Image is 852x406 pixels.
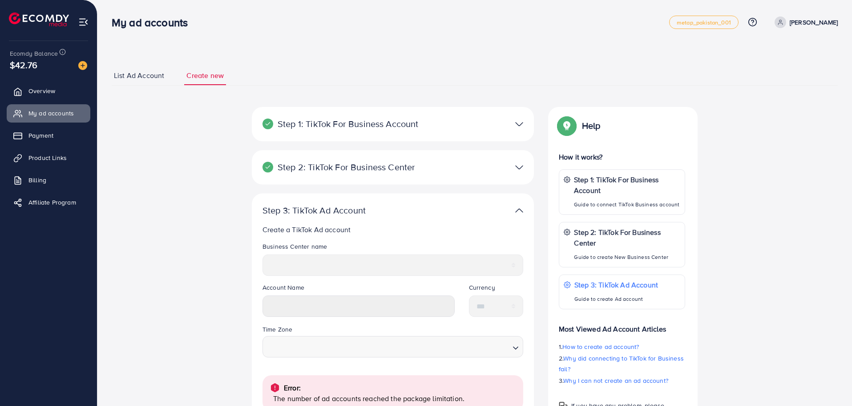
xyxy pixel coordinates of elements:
a: Affiliate Program [7,193,90,211]
p: 3. [559,375,685,386]
span: Billing [28,176,46,185]
img: TikTok partner [515,118,523,131]
p: Guide to connect TikTok Business account [574,199,680,210]
p: Step 3: TikTok Ad Account [262,205,432,216]
img: image [78,61,87,70]
p: Step 1: TikTok For Business Account [262,119,432,129]
p: Step 2: TikTok For Business Center [262,162,432,172]
p: Guide to create Ad account [574,294,658,304]
a: My ad accounts [7,104,90,122]
p: Step 3: TikTok Ad Account [574,279,658,290]
span: Overview [28,86,55,95]
p: Step 1: TikTok For Business Account [574,174,680,196]
p: 2. [559,353,685,374]
p: [PERSON_NAME] [790,17,838,28]
legend: Account Name [262,283,455,295]
a: Payment [7,127,90,144]
a: Product Links [7,149,90,167]
img: TikTok partner [515,161,523,174]
span: Product Links [28,153,67,162]
p: How it works? [559,152,685,162]
p: Most Viewed Ad Account Articles [559,316,685,334]
span: metap_pakistan_001 [677,20,731,25]
h3: My ad accounts [112,16,195,29]
span: How to create ad account? [562,342,639,351]
span: List Ad Account [114,70,164,81]
span: Ecomdy Balance [10,49,58,58]
img: TikTok partner [515,204,523,217]
iframe: Chat [814,366,845,399]
span: $42.76 [10,58,37,71]
span: Payment [28,131,53,140]
p: Create a TikTok Ad account [262,224,527,235]
legend: Business Center name [262,242,523,254]
img: alert [270,382,280,393]
p: Help [582,120,601,131]
span: My ad accounts [28,109,74,118]
div: Search for option [262,336,523,357]
span: Affiliate Program [28,198,76,207]
legend: Currency [469,283,524,295]
span: Create new [186,70,224,81]
span: Why I can not create an ad account? [563,376,668,385]
img: menu [78,17,89,27]
p: The number of ad accounts reached the package limitation. [273,393,516,404]
p: Step 2: TikTok For Business Center [574,227,680,248]
p: Error: [284,382,301,393]
label: Time Zone [262,325,292,334]
input: Search for option [267,338,509,355]
span: Why did connecting to TikTok for Business fail? [559,354,684,373]
a: metap_pakistan_001 [669,16,739,29]
a: [PERSON_NAME] [771,16,838,28]
img: logo [9,12,69,26]
p: Guide to create New Business Center [574,252,680,262]
p: 1. [559,341,685,352]
img: Popup guide [559,118,575,134]
a: Overview [7,82,90,100]
a: Billing [7,171,90,189]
